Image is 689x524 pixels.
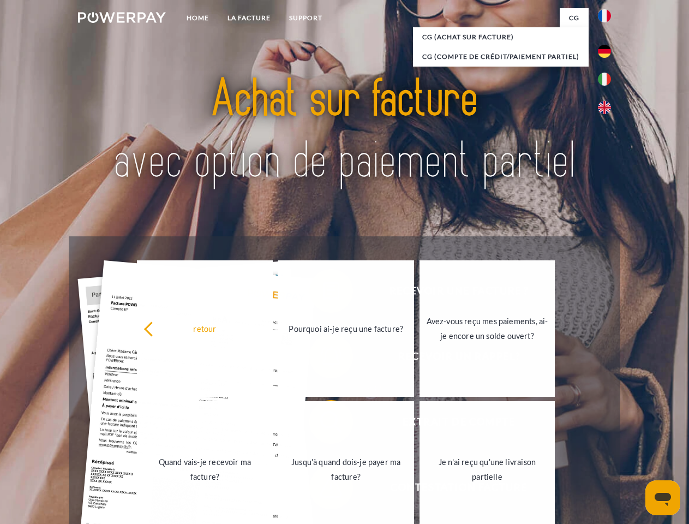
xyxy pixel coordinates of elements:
img: it [598,73,611,86]
a: LA FACTURE [218,8,280,28]
a: CG (achat sur facture) [413,27,589,47]
a: Support [280,8,332,28]
div: Avez-vous reçu mes paiements, ai-je encore un solde ouvert? [426,314,549,343]
img: logo-powerpay-white.svg [78,12,166,23]
img: de [598,45,611,58]
img: fr [598,9,611,22]
a: CG (Compte de crédit/paiement partiel) [413,47,589,67]
div: retour [143,321,266,336]
div: Quand vais-je recevoir ma facture? [143,455,266,484]
div: Je n'ai reçu qu'une livraison partielle [426,455,549,484]
img: en [598,101,611,114]
iframe: Bouton de lancement de la fenêtre de messagerie [645,480,680,515]
img: title-powerpay_fr.svg [104,52,585,209]
a: CG [560,8,589,28]
a: Avez-vous reçu mes paiements, ai-je encore un solde ouvert? [420,260,555,397]
a: Home [177,8,218,28]
div: Jusqu'à quand dois-je payer ma facture? [285,455,408,484]
div: Pourquoi ai-je reçu une facture? [285,321,408,336]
